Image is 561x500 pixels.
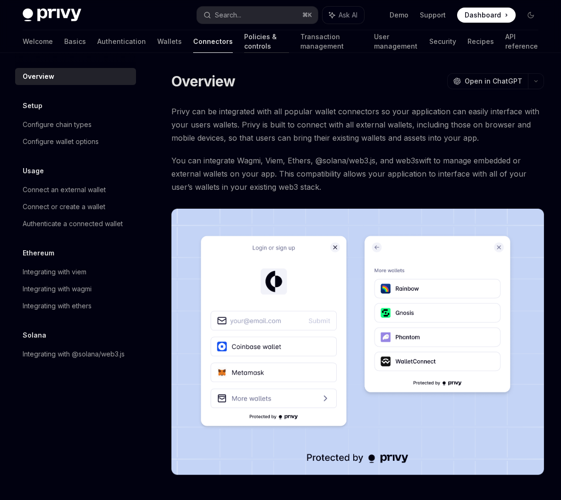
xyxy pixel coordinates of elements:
button: Search...⌘K [197,7,317,24]
a: Authentication [97,30,146,53]
a: Overview [15,68,136,85]
a: Authenticate a connected wallet [15,215,136,232]
img: dark logo [23,8,81,22]
a: Dashboard [457,8,516,23]
a: API reference [505,30,538,53]
span: Privy can be integrated with all popular wallet connectors so your application can easily interfa... [171,105,544,144]
a: Configure wallet options [15,133,136,150]
a: Security [429,30,456,53]
a: Connect or create a wallet [15,198,136,215]
button: Toggle dark mode [523,8,538,23]
a: Basics [64,30,86,53]
span: Ask AI [339,10,357,20]
div: Connect or create a wallet [23,201,105,212]
a: Integrating with ethers [15,297,136,314]
div: Authenticate a connected wallet [23,218,123,229]
a: Connect an external wallet [15,181,136,198]
a: Integrating with wagmi [15,280,136,297]
div: Integrating with viem [23,266,86,278]
div: Configure wallet options [23,136,99,147]
div: Search... [215,9,241,21]
div: Configure chain types [23,119,92,130]
a: Configure chain types [15,116,136,133]
a: Integrating with @solana/web3.js [15,346,136,363]
div: Integrating with ethers [23,300,92,312]
div: Overview [23,71,54,82]
a: User management [374,30,418,53]
span: You can integrate Wagmi, Viem, Ethers, @solana/web3.js, and web3swift to manage embedded or exter... [171,154,544,194]
h1: Overview [171,73,235,90]
a: Transaction management [300,30,363,53]
div: Integrating with @solana/web3.js [23,348,125,360]
h5: Setup [23,100,42,111]
a: Welcome [23,30,53,53]
a: Policies & controls [244,30,289,53]
div: Integrating with wagmi [23,283,92,295]
button: Ask AI [323,7,364,24]
span: Dashboard [465,10,501,20]
a: Connectors [193,30,233,53]
button: Open in ChatGPT [447,73,528,89]
a: Support [420,10,446,20]
a: Wallets [157,30,182,53]
a: Demo [390,10,408,20]
span: ⌘ K [302,11,312,19]
h5: Solana [23,330,46,341]
a: Integrating with viem [15,263,136,280]
a: Recipes [467,30,494,53]
h5: Ethereum [23,247,54,259]
h5: Usage [23,165,44,177]
span: Open in ChatGPT [465,76,522,86]
img: Connectors3 [171,209,544,475]
div: Connect an external wallet [23,184,106,195]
